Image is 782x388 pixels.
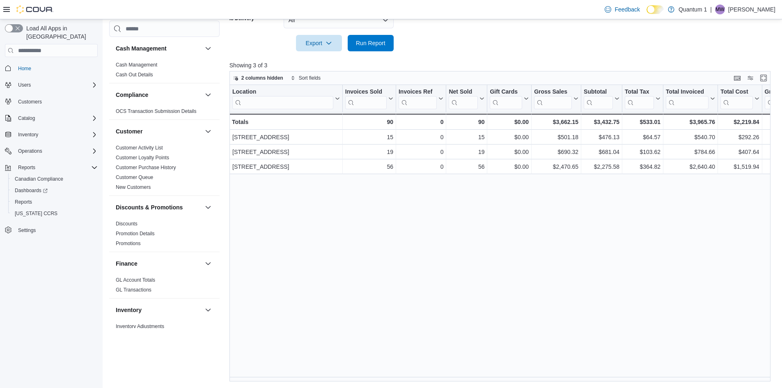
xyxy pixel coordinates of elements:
[15,97,45,107] a: Customers
[345,88,387,96] div: Invoices Sold
[116,165,176,170] a: Customer Purchase History
[2,145,101,157] button: Operations
[203,126,213,136] button: Customer
[8,173,101,185] button: Canadian Compliance
[345,162,393,172] div: 56
[18,131,38,138] span: Inventory
[116,241,141,246] a: Promotions
[11,174,67,184] a: Canadian Compliance
[534,88,572,96] div: Gross Sales
[232,147,340,157] div: [STREET_ADDRESS]
[647,5,664,14] input: Dark Mode
[203,305,213,315] button: Inventory
[18,82,31,88] span: Users
[116,164,176,171] span: Customer Purchase History
[232,88,333,96] div: Location
[2,79,101,91] button: Users
[116,62,157,68] a: Cash Management
[534,88,572,109] div: Gross Sales
[116,287,151,293] a: GL Transactions
[490,162,529,172] div: $0.00
[348,35,394,51] button: Run Report
[449,132,484,142] div: 15
[18,99,42,105] span: Customers
[230,73,287,83] button: 2 columns hidden
[534,147,578,157] div: $690.32
[399,147,443,157] div: 0
[666,117,715,127] div: $3,965.76
[2,162,101,173] button: Reports
[116,306,142,314] h3: Inventory
[449,162,484,172] div: 56
[15,187,48,194] span: Dashboards
[715,5,725,14] div: Michael Wuest
[11,209,61,218] a: [US_STATE] CCRS
[345,88,387,109] div: Invoices Sold
[116,154,169,161] span: Customer Loyalty Points
[116,220,138,227] span: Discounts
[399,88,437,109] div: Invoices Ref
[18,148,42,154] span: Operations
[116,230,155,237] span: Promotion Details
[625,88,654,109] div: Total Tax
[15,225,39,235] a: Settings
[666,132,715,142] div: $540.70
[345,132,393,142] div: 15
[15,146,46,156] button: Operations
[8,196,101,208] button: Reports
[109,106,220,119] div: Compliance
[2,62,101,74] button: Home
[666,88,709,109] div: Total Invoiced
[679,5,707,14] p: Quantum 1
[18,65,31,72] span: Home
[625,117,660,127] div: $533.01
[287,73,324,83] button: Sort fields
[116,174,153,181] span: Customer Queue
[229,61,776,69] p: Showing 3 of 3
[720,88,759,109] button: Total Cost
[5,59,98,257] nav: Complex example
[203,202,213,212] button: Discounts & Promotions
[116,240,141,247] span: Promotions
[109,143,220,195] div: Customer
[109,60,220,83] div: Cash Management
[18,227,36,234] span: Settings
[345,117,393,127] div: 90
[232,117,340,127] div: Totals
[116,72,153,78] a: Cash Out Details
[11,186,51,195] a: Dashboards
[8,208,101,219] button: [US_STATE] CCRS
[15,163,39,172] button: Reports
[232,88,340,109] button: Location
[18,115,35,122] span: Catalog
[720,88,752,109] div: Total Cost
[116,203,202,211] button: Discounts & Promotions
[11,174,98,184] span: Canadian Compliance
[11,209,98,218] span: Washington CCRS
[15,63,98,73] span: Home
[584,88,619,109] button: Subtotal
[116,203,183,211] h3: Discounts & Promotions
[15,96,98,107] span: Customers
[625,88,660,109] button: Total Tax
[584,162,619,172] div: $2,275.58
[490,88,529,109] button: Gift Cards
[2,112,101,124] button: Catalog
[732,73,742,83] button: Keyboard shortcuts
[490,88,522,96] div: Gift Cards
[728,5,775,14] p: [PERSON_NAME]
[116,277,155,283] a: GL Account Totals
[116,174,153,180] a: Customer Queue
[203,90,213,100] button: Compliance
[116,91,148,99] h3: Compliance
[232,132,340,142] div: [STREET_ADDRESS]
[23,24,98,41] span: Load All Apps in [GEOGRAPHIC_DATA]
[356,39,385,47] span: Run Report
[615,5,640,14] span: Feedback
[15,225,98,235] span: Settings
[11,186,98,195] span: Dashboards
[584,88,613,96] div: Subtotal
[15,210,57,217] span: [US_STATE] CCRS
